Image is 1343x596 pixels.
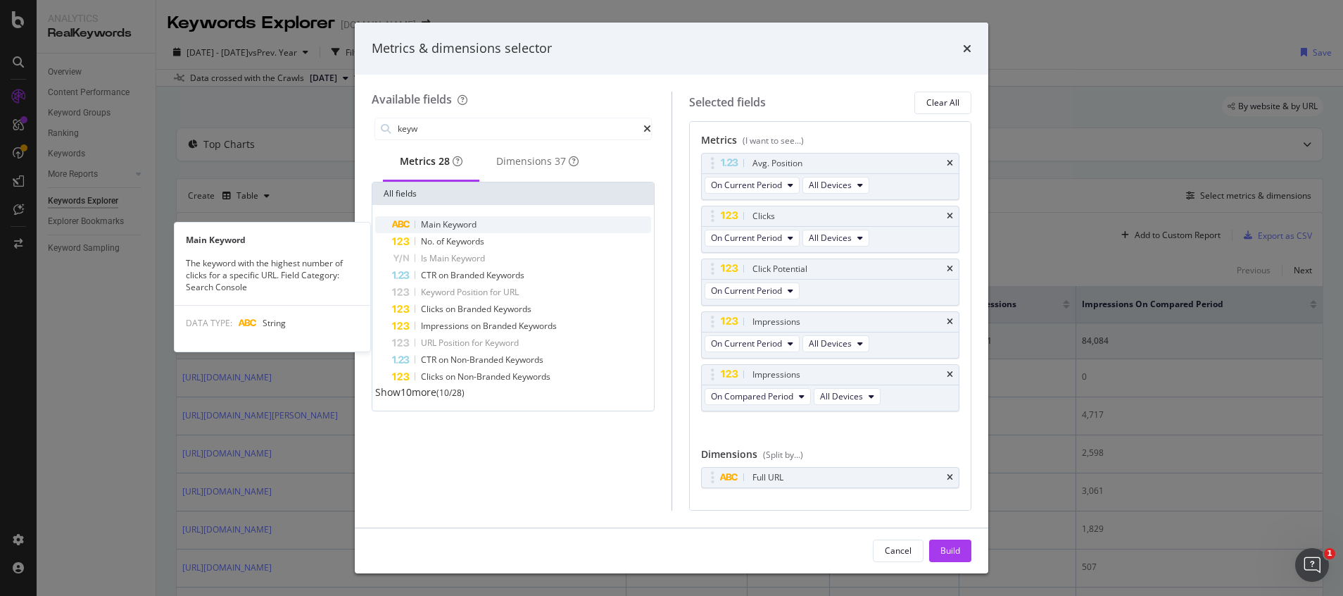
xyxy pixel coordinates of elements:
div: Click Potential [752,262,807,276]
span: Clicks [421,303,446,315]
div: times [947,159,953,168]
div: times [947,473,953,482]
span: Keywords [486,269,524,281]
span: Non-Branded [458,371,512,383]
button: All Devices [802,335,869,352]
span: for [472,337,485,349]
div: Metrics & dimensions selector [372,39,552,58]
div: ImpressionstimesOn Compared PeriodAll Devices [701,364,960,411]
span: Keywords [512,371,550,383]
div: Dimensions [496,154,579,168]
button: Cancel [873,540,923,562]
span: Main [421,218,443,230]
div: Avg. PositiontimesOn Current PeriodAll Devices [701,153,960,200]
div: Click PotentialtimesOn Current Period [701,259,960,306]
span: Position [457,286,490,298]
div: times [947,212,953,221]
div: Impressions [752,315,800,329]
span: Branded [458,303,493,315]
span: URL [421,337,439,349]
span: On Current Period [711,337,782,349]
span: of [436,235,446,247]
span: Keyword [451,252,485,264]
button: On Current Period [705,230,800,247]
button: On Current Period [705,335,800,352]
iframe: Intercom live chat [1295,548,1329,582]
span: On Current Period [711,285,782,297]
div: All fields [372,182,654,205]
input: Search by field name [396,118,643,139]
span: Keywords [505,354,543,366]
div: Cancel [885,545,912,557]
div: Full URL [752,471,783,485]
span: On Current Period [711,179,782,191]
span: No. [421,235,436,247]
div: modal [355,23,988,573]
div: brand label [439,154,450,168]
span: for [490,286,503,298]
span: Is [421,252,429,264]
div: Metrics [701,133,960,153]
div: Clicks [752,209,775,223]
div: times [947,318,953,326]
span: on [446,371,458,383]
span: on [471,320,483,332]
span: All Devices [809,337,852,349]
span: On Current Period [711,232,782,244]
span: Keyword [485,337,519,349]
button: On Current Period [705,283,800,299]
span: Branded [483,320,519,332]
span: On Compared Period [711,390,793,402]
span: on [439,354,450,366]
button: All Devices [802,230,869,247]
span: CTR [421,269,439,281]
span: All Devices [820,390,863,402]
span: Impressions [421,320,471,332]
div: Impressions [752,368,800,382]
div: brand label [555,154,566,168]
div: times [947,265,953,273]
span: 1 [1324,548,1335,559]
span: Keyword [421,286,457,298]
span: Main [429,252,451,264]
div: The keyword with the highest number of clicks for a specific URL. Field Category: Search Console [175,257,370,293]
span: 28 [439,154,450,168]
span: Keywords [519,320,557,332]
span: 37 [555,154,566,168]
div: Metrics [400,154,462,168]
span: Keywords [446,235,484,247]
span: CTR [421,354,439,366]
div: Main Keyword [175,234,370,246]
button: Build [929,540,971,562]
div: (Split by...) [763,449,803,461]
span: All Devices [809,232,852,244]
span: URL [503,286,519,298]
button: Clear All [914,92,971,114]
div: ClickstimesOn Current PeriodAll Devices [701,206,960,253]
span: All Devices [809,179,852,191]
div: Build [940,545,960,557]
div: Clear All [926,97,959,108]
span: Keyword [443,218,477,230]
div: ImpressionstimesOn Current PeriodAll Devices [701,311,960,359]
div: Avg. Position [752,156,802,170]
span: Branded [450,269,486,281]
span: Keywords [493,303,531,315]
button: All Devices [802,177,869,194]
div: times [963,39,971,58]
div: Dimensions [701,447,960,467]
span: Position [439,337,472,349]
div: Selected fields [689,94,766,111]
div: Available fields [372,92,452,107]
span: Clicks [421,371,446,383]
span: on [439,269,450,281]
div: times [947,371,953,379]
span: Show 10 more [375,385,436,399]
button: On Compared Period [705,388,811,405]
span: on [446,303,458,315]
span: Non-Branded [450,354,505,366]
div: Full URLtimes [701,467,960,488]
button: All Devices [814,388,881,405]
span: ( 10 / 28 ) [436,387,465,399]
div: (I want to see...) [743,135,804,147]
